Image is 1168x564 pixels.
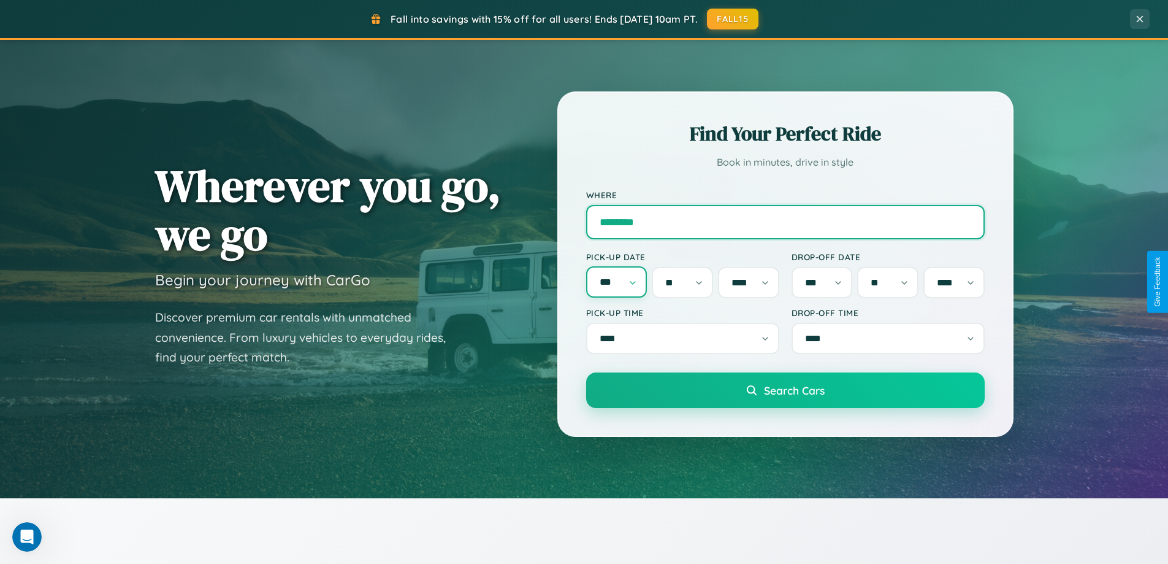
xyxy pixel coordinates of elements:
[586,252,779,262] label: Pick-up Date
[155,271,370,289] h3: Begin your journey with CarGo
[792,252,985,262] label: Drop-off Date
[707,9,758,29] button: FALL15
[1153,257,1162,307] div: Give Feedback
[391,13,698,25] span: Fall into savings with 15% off for all users! Ends [DATE] 10am PT.
[155,161,501,258] h1: Wherever you go, we go
[586,373,985,408] button: Search Cars
[155,307,462,368] p: Discover premium car rentals with unmatched convenience. From luxury vehicles to everyday rides, ...
[586,307,779,318] label: Pick-up Time
[12,522,42,552] iframe: Intercom live chat
[586,153,985,171] p: Book in minutes, drive in style
[792,307,985,318] label: Drop-off Time
[586,120,985,147] h2: Find Your Perfect Ride
[586,190,985,200] label: Where
[764,384,825,397] span: Search Cars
